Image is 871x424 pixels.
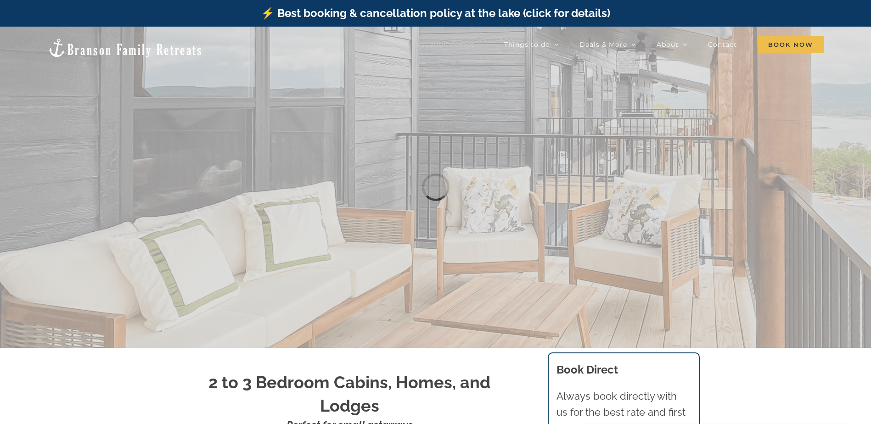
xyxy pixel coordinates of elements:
span: Book Now [758,36,824,53]
nav: Main Menu [416,35,824,54]
a: Vacation homes [416,35,483,54]
a: Contact [708,35,737,54]
span: Vacation homes [416,41,475,48]
span: Contact [708,41,737,48]
a: Book Now [758,35,824,54]
a: Deals & More [579,35,636,54]
b: Book Direct [556,363,618,376]
strong: 2 to 3 Bedroom Cabins, Homes, and Lodges [208,373,490,415]
a: About [657,35,687,54]
span: Deals & More [579,41,627,48]
span: About [657,41,679,48]
a: Things to do [504,35,559,54]
a: ⚡️ Best booking & cancellation policy at the lake (click for details) [261,6,610,20]
span: Things to do [504,41,550,48]
img: Branson Family Retreats Logo [47,38,203,58]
